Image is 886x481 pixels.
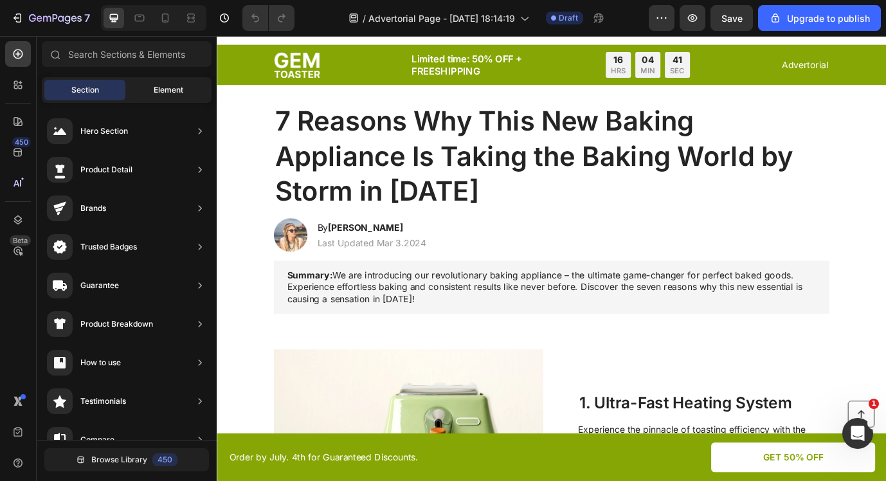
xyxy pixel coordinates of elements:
[217,36,886,481] iframe: Design area
[758,5,881,31] button: Upgrade to publish
[128,214,215,227] strong: [PERSON_NAME]
[80,318,153,331] div: Product Breakdown
[44,448,209,471] button: Browse Library450
[869,399,879,409] span: 1
[81,269,691,309] p: We are introducing our revolutionary baking appliance – the ultimate game-changer for perfect bak...
[66,77,706,200] h1: 7 Reasons Why This New Baking Appliance Is Taking the Baking World by Storm in [DATE]
[80,356,121,369] div: How to use
[80,433,114,446] div: Compare
[80,163,132,176] div: Product Detail
[769,12,870,25] div: Upgrade to publish
[116,232,241,246] p: Last Updated Mar 3.2024
[842,418,873,449] iframe: Intercom live chat
[710,5,753,31] button: Save
[651,27,705,41] p: Advertorial
[416,412,706,436] h2: 1. Ultra-Fast Heating System
[42,41,212,67] input: Search Sections & Elements
[66,210,104,249] img: gempages_519708640773407632-faa1dfe4-0f05-49ea-882b-fa08f1f562d5.webp
[559,12,578,24] span: Draft
[80,125,128,138] div: Hero Section
[12,137,31,147] div: 450
[71,84,99,96] span: Section
[368,12,515,25] span: Advertorial Page - [DATE] 18:14:19
[91,454,147,466] span: Browse Library
[114,213,242,229] h2: By
[80,202,106,215] div: Brands
[242,5,294,31] div: Undo/Redo
[10,235,31,246] div: Beta
[80,395,126,408] div: Testimonials
[80,279,119,292] div: Guarantee
[80,240,137,253] div: Trusted Badges
[152,453,177,466] div: 450
[5,5,96,31] button: 7
[154,84,183,96] span: Element
[84,10,90,26] p: 7
[363,12,366,25] span: /
[81,269,133,282] strong: Summary:
[721,13,743,24] span: Save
